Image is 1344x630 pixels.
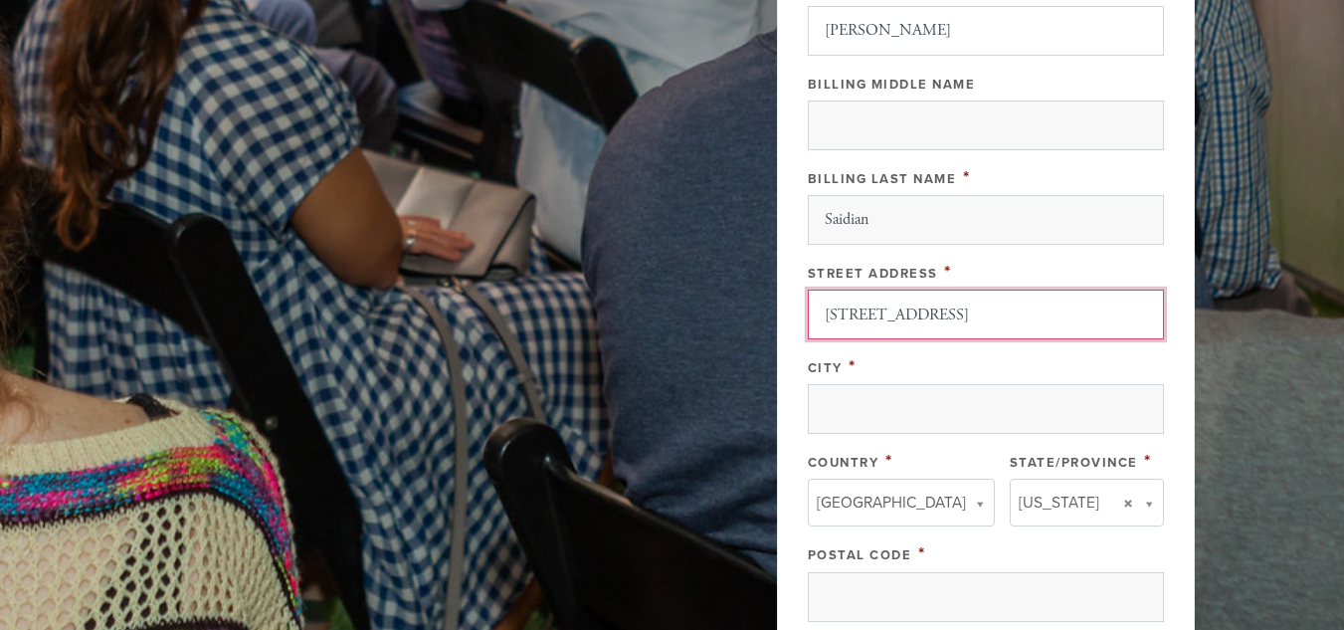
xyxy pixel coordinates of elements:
[808,171,957,187] label: Billing Last Name
[1010,455,1138,471] label: State/Province
[817,490,966,516] span: [GEOGRAPHIC_DATA]
[885,450,893,472] span: This field is required.
[963,166,971,188] span: This field is required.
[944,261,952,283] span: This field is required.
[808,479,995,526] a: [GEOGRAPHIC_DATA]
[918,542,926,564] span: This field is required.
[1144,450,1152,472] span: This field is required.
[1019,490,1099,516] span: [US_STATE]
[808,77,976,93] label: Billing Middle Name
[808,266,938,282] label: Street Address
[808,455,879,471] label: Country
[808,547,912,563] label: Postal Code
[808,360,843,376] label: City
[849,355,857,377] span: This field is required.
[1010,479,1164,526] a: [US_STATE]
